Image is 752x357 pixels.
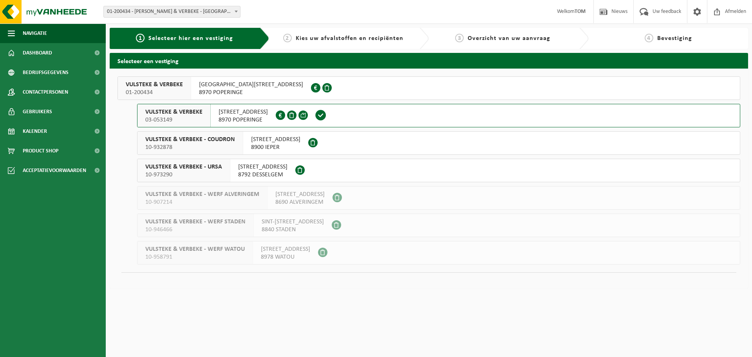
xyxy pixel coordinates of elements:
[645,34,653,42] span: 4
[23,63,69,82] span: Bedrijfsgegevens
[148,35,233,42] span: Selecteer hier een vestiging
[296,35,403,42] span: Kies uw afvalstoffen en recipiënten
[23,43,52,63] span: Dashboard
[23,141,58,161] span: Product Shop
[136,34,145,42] span: 1
[23,121,47,141] span: Kalender
[238,163,287,171] span: [STREET_ADDRESS]
[23,102,52,121] span: Gebruikers
[275,198,325,206] span: 8690 ALVERINGEM
[103,6,240,18] span: 01-200434 - VULSTEKE & VERBEKE - POPERINGE
[23,161,86,180] span: Acceptatievoorwaarden
[575,9,586,14] strong: TOM
[145,226,246,234] span: 10-946466
[251,136,300,143] span: [STREET_ADDRESS]
[145,136,235,143] span: VULSTEKE & VERBEKE - COUDRON
[145,245,245,253] span: VULSTEKE & VERBEKE - WERF WATOU
[145,218,246,226] span: VULSTEKE & VERBEKE - WERF STADEN
[126,89,183,96] span: 01-200434
[145,198,259,206] span: 10-907214
[145,116,202,124] span: 03-053149
[137,131,740,155] button: VULSTEKE & VERBEKE - COUDRON 10-932878 [STREET_ADDRESS]8900 IEPER
[275,190,325,198] span: [STREET_ADDRESS]
[104,6,240,17] span: 01-200434 - VULSTEKE & VERBEKE - POPERINGE
[145,108,202,116] span: VULSTEKE & VERBEKE
[145,253,245,261] span: 10-958791
[110,53,748,68] h2: Selecteer een vestiging
[126,81,183,89] span: VULSTEKE & VERBEKE
[455,34,464,42] span: 3
[468,35,550,42] span: Overzicht van uw aanvraag
[199,89,303,96] span: 8970 POPERINGE
[199,81,303,89] span: [GEOGRAPHIC_DATA][STREET_ADDRESS]
[117,76,740,100] button: VULSTEKE & VERBEKE 01-200434 [GEOGRAPHIC_DATA][STREET_ADDRESS]8970 POPERINGE
[219,108,268,116] span: [STREET_ADDRESS]
[251,143,300,151] span: 8900 IEPER
[262,218,324,226] span: SINT-[STREET_ADDRESS]
[23,82,68,102] span: Contactpersonen
[145,143,235,151] span: 10-932878
[238,171,287,179] span: 8792 DESSELGEM
[657,35,692,42] span: Bevestiging
[262,226,324,234] span: 8840 STADEN
[137,159,740,182] button: VULSTEKE & VERBEKE - URSA 10-973290 [STREET_ADDRESS]8792 DESSELGEM
[23,24,47,43] span: Navigatie
[283,34,292,42] span: 2
[137,104,740,127] button: VULSTEKE & VERBEKE 03-053149 [STREET_ADDRESS]8970 POPERINGE
[261,245,310,253] span: [STREET_ADDRESS]
[145,171,222,179] span: 10-973290
[219,116,268,124] span: 8970 POPERINGE
[145,190,259,198] span: VULSTEKE & VERBEKE - WERF ALVERINGEM
[145,163,222,171] span: VULSTEKE & VERBEKE - URSA
[261,253,310,261] span: 8978 WATOU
